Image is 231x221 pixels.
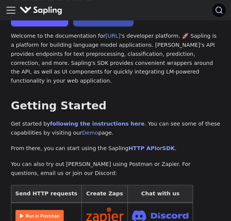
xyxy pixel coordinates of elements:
[11,120,220,138] p: Get started by . You can see some of these capabilities by visiting our page.
[11,144,220,153] p: From there, you can start using the Sapling or .
[81,185,128,203] th: Create Zaps
[106,33,121,39] a: [URL]
[20,5,65,16] a: Sapling.ai
[11,160,220,178] p: You can also try out [PERSON_NAME] using Postman or Zapier. For questions, email us or join our D...
[129,145,157,151] a: HTTP API
[128,185,193,203] th: Chat with us
[162,145,174,151] a: SDK
[11,32,220,86] p: Welcome to the documentation for 's developer platform. 🚀 Sapling is a platform for building lang...
[20,5,63,16] img: Sapling.ai
[82,130,98,136] a: Demo
[11,99,220,113] h2: Getting Started
[11,185,81,203] th: Send HTTP requests
[50,121,144,127] a: following the instructions here
[212,3,226,17] button: Search (Ctrl+K)
[5,5,17,16] button: Toggle navigation bar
